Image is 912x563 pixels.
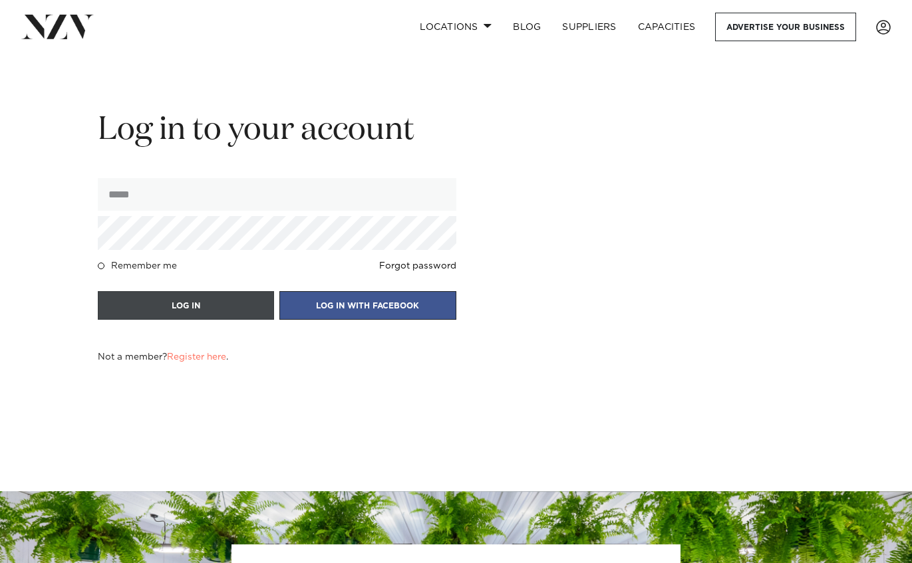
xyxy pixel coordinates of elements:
h4: Remember me [111,261,177,271]
a: Advertise your business [715,13,856,41]
a: Forgot password [379,261,456,271]
h2: Log in to your account [98,110,456,152]
a: Register here [167,352,226,362]
a: SUPPLIERS [551,13,627,41]
a: Locations [409,13,502,41]
a: BLOG [502,13,551,41]
h4: Not a member? . [98,352,228,362]
a: LOG IN WITH FACEBOOK [279,299,456,311]
button: LOG IN [98,291,274,320]
img: nzv-logo.png [21,15,94,39]
button: LOG IN WITH FACEBOOK [279,291,456,320]
a: Capacities [627,13,706,41]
